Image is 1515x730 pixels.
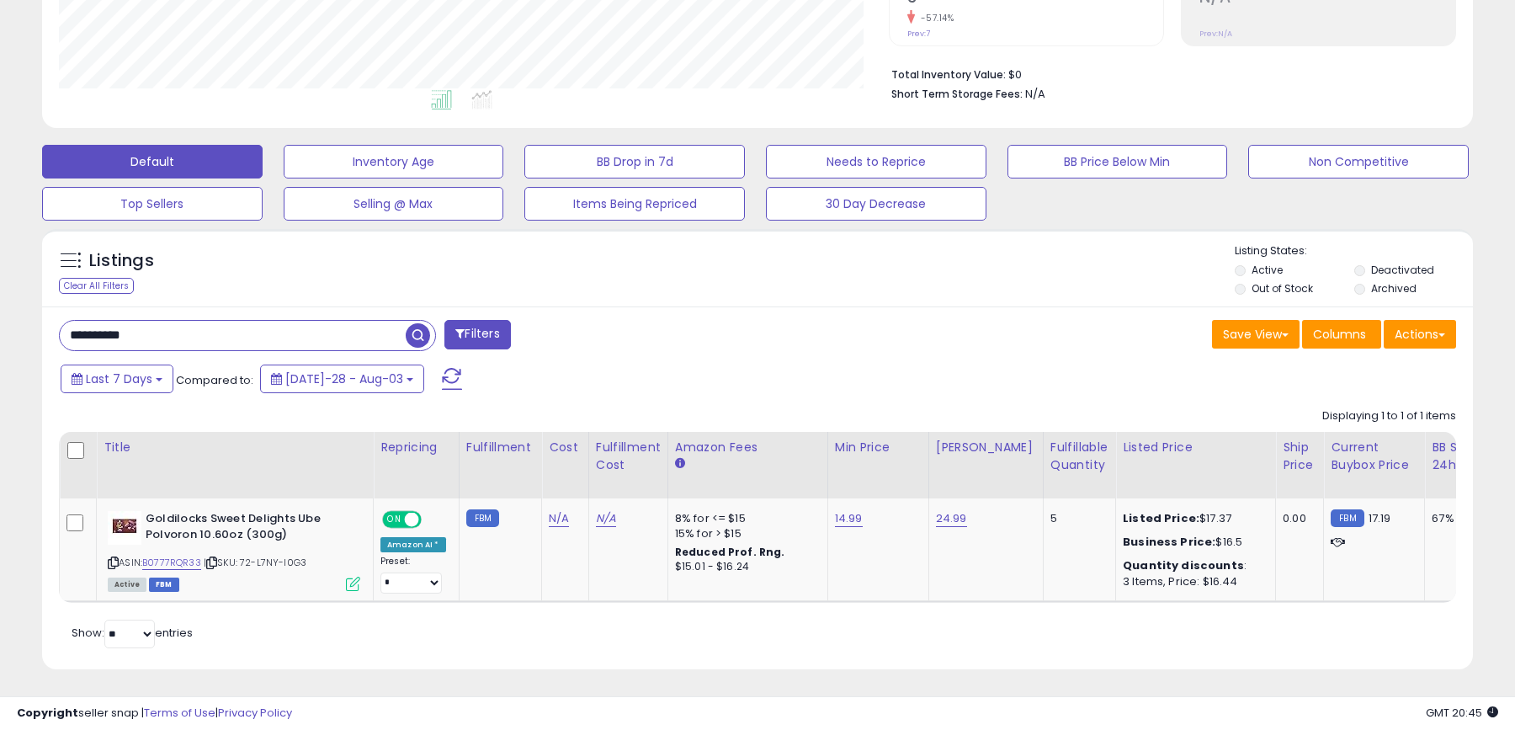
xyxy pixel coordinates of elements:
div: seller snap | | [17,706,292,722]
div: 15% for > $15 [675,526,815,541]
button: Actions [1384,320,1456,349]
div: $16.5 [1123,535,1262,550]
small: Prev: N/A [1199,29,1232,39]
span: 17.19 [1369,510,1391,526]
span: FBM [149,578,179,592]
a: 14.99 [835,510,863,527]
label: Archived [1371,281,1417,296]
div: Fulfillable Quantity [1050,439,1108,474]
div: : [1123,558,1262,573]
button: BB Price Below Min [1007,145,1228,179]
span: N/A [1025,86,1045,102]
button: Selling @ Max [284,187,504,221]
div: Min Price [835,439,922,456]
div: [PERSON_NAME] [936,439,1036,456]
div: $15.01 - $16.24 [675,560,815,574]
strong: Copyright [17,705,78,721]
div: Displaying 1 to 1 of 1 items [1322,408,1456,424]
button: [DATE]-28 - Aug-03 [260,365,424,393]
span: 2025-08-13 20:45 GMT [1426,705,1498,721]
a: N/A [596,510,616,527]
button: Items Being Repriced [524,187,745,221]
button: Save View [1212,320,1300,349]
button: Needs to Reprice [766,145,986,179]
p: Listing States: [1235,243,1472,259]
div: Title [104,439,366,456]
button: Top Sellers [42,187,263,221]
div: Cost [549,439,582,456]
div: ASIN: [108,511,360,589]
button: 30 Day Decrease [766,187,986,221]
span: All listings currently available for purchase on Amazon [108,578,146,592]
small: Prev: 7 [907,29,930,39]
button: BB Drop in 7d [524,145,745,179]
label: Out of Stock [1252,281,1313,296]
small: Amazon Fees. [675,456,685,472]
button: Non Competitive [1248,145,1469,179]
div: Listed Price [1123,439,1268,456]
b: Quantity discounts [1123,557,1244,573]
span: Last 7 Days [86,370,152,387]
div: Preset: [380,556,446,594]
h5: Listings [89,249,154,273]
b: Reduced Prof. Rng. [675,545,785,559]
div: Repricing [380,439,452,456]
span: Compared to: [176,372,253,388]
button: Last 7 Days [61,365,173,393]
div: Amazon AI * [380,537,446,552]
a: Terms of Use [144,705,215,721]
b: Listed Price: [1123,510,1199,526]
a: Privacy Policy [218,705,292,721]
label: Deactivated [1371,263,1434,277]
b: Business Price: [1123,534,1215,550]
span: ON [384,513,405,527]
button: Default [42,145,263,179]
button: Columns [1302,320,1381,349]
div: Ship Price [1283,439,1316,474]
label: Active [1252,263,1283,277]
b: Goldilocks Sweet Delights Ube Polvoron 10.60oz (300g) [146,511,350,546]
b: Short Term Storage Fees: [891,87,1023,101]
span: | SKU: 72-L7NY-I0G3 [204,556,306,569]
img: 419R1FK3HRL._SL40_.jpg [108,511,141,545]
div: Clear All Filters [59,278,134,294]
div: Amazon Fees [675,439,821,456]
div: 3 Items, Price: $16.44 [1123,574,1262,589]
a: 24.99 [936,510,967,527]
div: BB Share 24h. [1432,439,1493,474]
div: 67% [1432,511,1487,526]
div: 0.00 [1283,511,1310,526]
li: $0 [891,63,1443,83]
span: [DATE]-28 - Aug-03 [285,370,403,387]
div: $17.37 [1123,511,1262,526]
div: Current Buybox Price [1331,439,1417,474]
div: Fulfillment Cost [596,439,661,474]
div: 5 [1050,511,1103,526]
a: N/A [549,510,569,527]
div: 8% for <= $15 [675,511,815,526]
span: OFF [419,513,446,527]
span: Columns [1313,326,1366,343]
a: B0777RQR33 [142,556,201,570]
span: Show: entries [72,625,193,641]
small: FBM [466,509,499,527]
div: Fulfillment [466,439,534,456]
small: FBM [1331,509,1363,527]
b: Total Inventory Value: [891,67,1006,82]
button: Filters [444,320,510,349]
small: -57.14% [915,12,954,24]
button: Inventory Age [284,145,504,179]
